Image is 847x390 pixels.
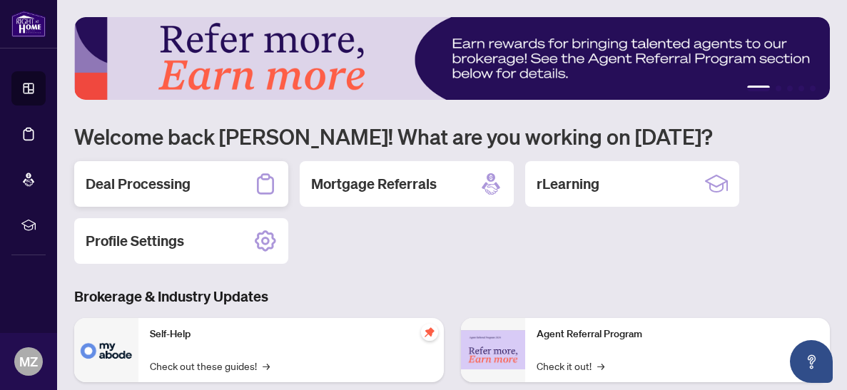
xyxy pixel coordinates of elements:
[537,327,819,342] p: Agent Referral Program
[150,358,270,374] a: Check out these guides!→
[74,123,830,150] h1: Welcome back [PERSON_NAME]! What are you working on [DATE]?
[19,351,38,371] span: MZ
[787,86,793,91] button: 3
[537,174,599,194] h2: rLearning
[597,358,604,374] span: →
[150,327,432,342] p: Self-Help
[421,324,438,341] span: pushpin
[747,86,770,91] button: 1
[86,174,191,194] h2: Deal Processing
[74,17,830,100] img: Slide 0
[810,86,816,91] button: 5
[776,86,781,91] button: 2
[461,330,525,369] img: Agent Referral Program
[311,174,437,194] h2: Mortgage Referrals
[86,231,184,251] h2: Profile Settings
[790,340,833,383] button: Open asap
[263,358,270,374] span: →
[74,287,830,307] h3: Brokerage & Industry Updates
[537,358,604,374] a: Check it out!→
[798,86,804,91] button: 4
[11,11,46,37] img: logo
[74,318,138,382] img: Self-Help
